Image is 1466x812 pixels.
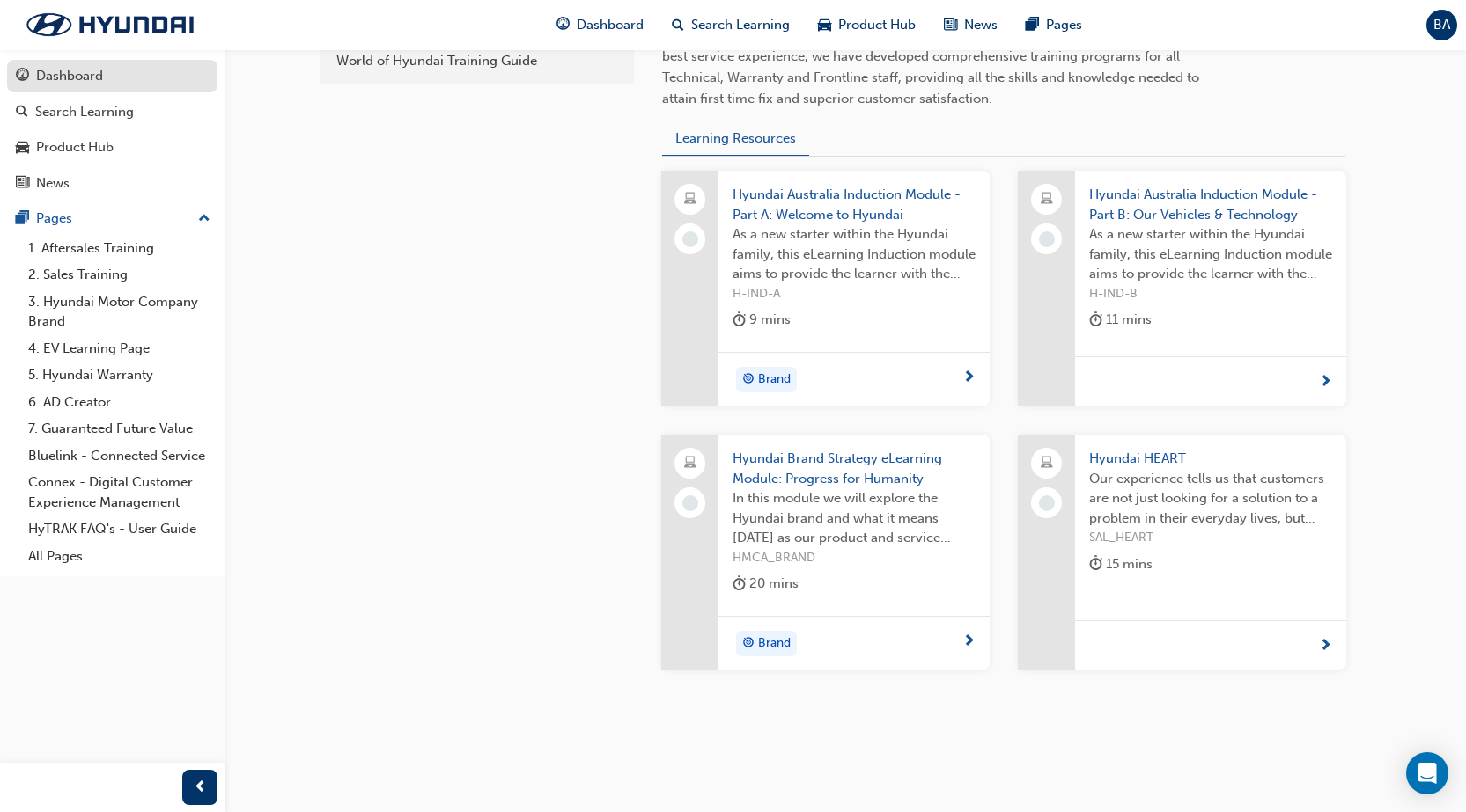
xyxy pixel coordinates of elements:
span: learningRecordVerb_NONE-icon [682,231,698,247]
div: Product Hub [36,137,114,157]
span: news-icon [16,176,29,192]
span: next-icon [962,634,976,650]
div: 9 mins [733,309,791,331]
a: Bluelink - Connected Service [21,443,217,470]
span: Pages [1046,15,1082,35]
a: 3. Hyundai Motor Company Brand [21,289,217,335]
button: BA [1426,10,1457,40]
a: 1. Aftersales Training [21,235,217,262]
span: guage-icon [556,14,570,36]
div: World of Hyundai Training Guide [336,51,618,71]
span: guage-icon [16,69,29,84]
span: duration-icon [733,573,746,595]
a: News [7,167,217,200]
span: As a new starter within the Hyundai family, this eLearning Induction module aims to provide the l... [733,224,976,284]
span: Hyundai Australia Induction Module - Part A: Welcome to Hyundai [733,185,976,224]
a: 4. EV Learning Page [21,335,217,362]
div: Pages [36,208,72,229]
span: Brand [758,633,791,654]
span: learningRecordVerb_NONE-icon [682,495,698,511]
span: In this module we will explore the Hyundai brand and what it means [DATE] as our product and serv... [733,488,976,548]
a: news-iconNews [930,7,1012,43]
a: Connex - Digital Customer Experience Management [21,469,217,516]
span: laptop-icon [684,452,696,475]
span: As a new starter within the Hyundai family, this eLearning Induction module aims to provide the l... [1089,224,1332,284]
div: Search Learning [35,102,134,122]
div: Dashboard [36,66,103,86]
span: target-icon [742,369,755,391]
span: laptop-icon [684,188,696,211]
a: 6. AD Creator [21,389,217,416]
span: News [964,15,998,35]
span: target-icon [742,633,755,655]
span: news-icon [944,14,957,36]
a: Hyundai Australia Induction Module - Part A: Welcome to HyundaiAs a new starter within the Hyunda... [661,171,990,406]
a: 5. Hyundai Warranty [21,362,217,389]
span: laptop-icon [1041,452,1053,475]
a: Hyundai Australia Induction Module - Part B: Our Vehicles & TechnologyAs a new starter within the... [1018,171,1346,406]
span: duration-icon [733,309,746,331]
button: Learning Resources [662,122,809,157]
span: prev-icon [194,777,207,799]
a: car-iconProduct Hub [804,7,930,43]
span: Our experience tells us that customers are not just looking for a solution to a problem in their ... [1089,469,1332,529]
span: pages-icon [1026,14,1039,36]
a: World of Hyundai Training Guide [328,46,627,77]
a: pages-iconPages [1012,7,1096,43]
a: Product Hub [7,131,217,164]
button: DashboardSearch LearningProduct HubNews [7,56,217,202]
span: H-IND-B [1089,284,1332,304]
span: SAL_HEART [1089,528,1332,548]
a: 7. Guaranteed Future Value [21,415,217,443]
span: next-icon [1319,639,1332,655]
a: guage-iconDashboard [542,7,658,43]
span: search-icon [672,14,684,36]
span: Brand [758,369,791,390]
span: HMCA_BRAND [733,548,976,568]
span: pages-icon [16,211,29,227]
span: laptop-icon [1041,188,1053,211]
span: Search Learning [691,15,790,35]
div: 20 mins [733,573,799,595]
button: Pages [7,202,217,235]
img: Trak [9,6,211,43]
span: Product Hub [838,15,916,35]
a: Dashboard [7,60,217,92]
span: duration-icon [1089,553,1102,575]
span: next-icon [962,370,976,386]
span: Hyundai Brand Strategy eLearning Module: Progress for Humanity [733,449,976,488]
span: learningRecordVerb_NONE-icon [1039,495,1055,511]
div: Open Intercom Messenger [1406,752,1448,794]
span: learningRecordVerb_NONE-icon [1039,231,1055,247]
span: car-icon [818,14,831,36]
span: Hyundai HEART [1089,449,1332,469]
span: next-icon [1319,375,1332,391]
span: duration-icon [1089,309,1102,331]
a: search-iconSearch Learning [658,7,804,43]
div: News [36,173,70,194]
span: search-icon [16,105,28,121]
span: Hyundai Australia Induction Module - Part B: Our Vehicles & Technology [1089,185,1332,224]
a: Hyundai HEARTOur experience tells us that customers are not just looking for a solution to a prob... [1018,435,1346,670]
span: BA [1433,15,1450,35]
span: Dashboard [577,15,644,35]
span: By acknowledging continuous advancements in technology and our customer’s desire for the best ser... [662,27,1236,106]
a: Search Learning [7,96,217,128]
div: 11 mins [1089,309,1152,331]
span: H-IND-A [733,284,976,304]
div: 15 mins [1089,553,1153,575]
span: up-icon [198,208,210,230]
a: HyTRAK FAQ's - User Guide [21,516,217,543]
a: 2. Sales Training [21,261,217,289]
a: Hyundai Brand Strategy eLearning Module: Progress for HumanityIn this module we will explore the ... [661,435,990,670]
a: All Pages [21,543,217,570]
span: car-icon [16,140,29,156]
